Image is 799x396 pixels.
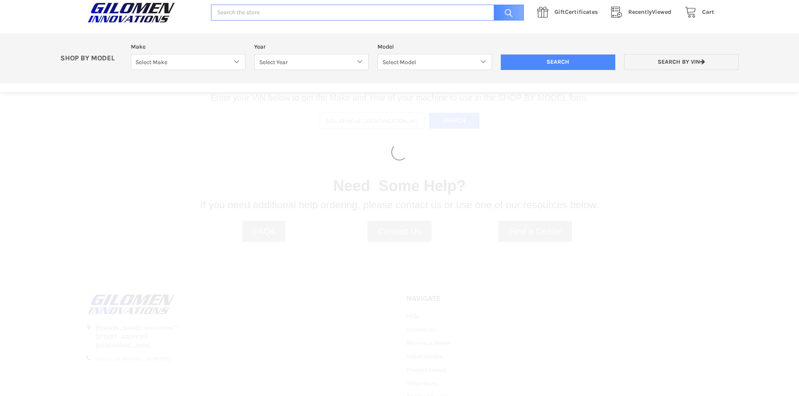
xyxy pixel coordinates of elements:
a: Cart [680,7,714,18]
a: Search by VIN [624,54,739,70]
input: Search [501,54,615,70]
input: Search [489,5,524,21]
span: Viewed [628,8,671,16]
input: Search the store [211,5,524,21]
span: Recently [628,8,652,16]
label: Make [131,42,245,51]
p: SHOP BY MODEL [56,54,127,63]
a: GILOMEN INNOVATIONS [85,2,202,23]
span: Cart [702,8,714,16]
label: Model [377,42,492,51]
span: Certificates [554,8,598,16]
a: RecentlyViewed [606,7,680,18]
a: GiftCertificates [533,7,606,18]
img: GILOMEN INNOVATIONS [85,2,177,23]
label: Year [254,42,369,51]
span: Gift [554,8,565,16]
